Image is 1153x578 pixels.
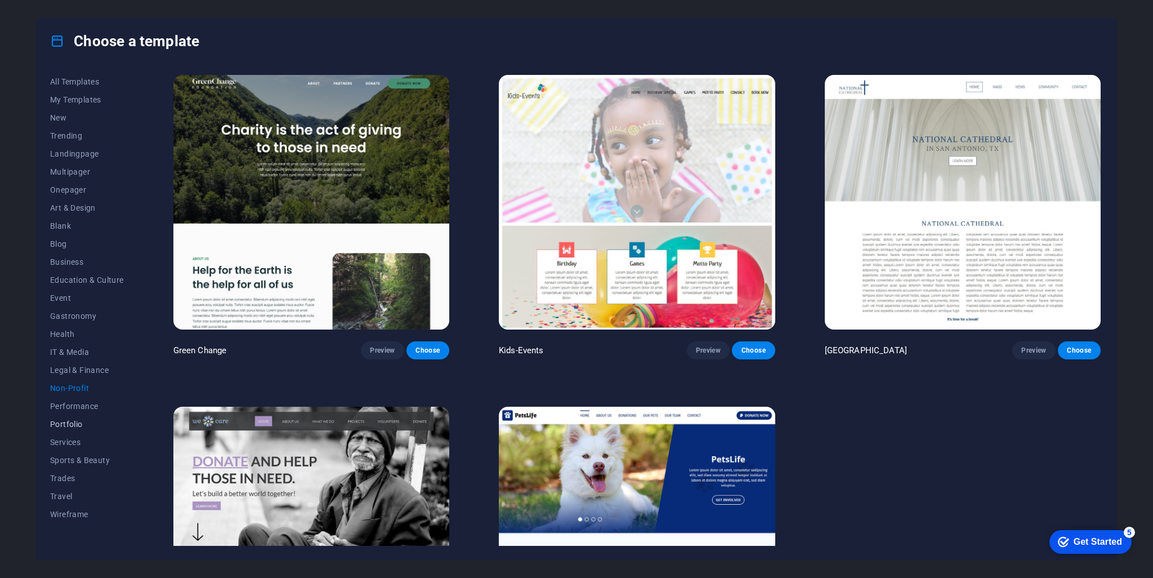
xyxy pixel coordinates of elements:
span: Services [50,438,124,447]
p: Green Change [173,345,227,356]
button: Performance [50,397,124,415]
p: Kids-Events [499,345,544,356]
span: Non-Profit [50,384,124,393]
button: Health [50,325,124,343]
div: 5 [83,2,95,14]
span: IT & Media [50,348,124,357]
button: Trending [50,127,124,145]
button: Wireframe [50,505,124,523]
button: Blank [50,217,124,235]
span: Gastronomy [50,312,124,321]
button: Non-Profit [50,379,124,397]
span: Choose [415,346,440,355]
span: Blog [50,239,124,248]
span: Preview [370,346,395,355]
span: Trending [50,131,124,140]
button: Portfolio [50,415,124,433]
span: Preview [696,346,721,355]
span: Travel [50,492,124,501]
span: Event [50,294,124,303]
button: Gastronomy [50,307,124,325]
button: IT & Media [50,343,124,361]
span: Health [50,330,124,339]
button: Sports & Beauty [50,451,124,469]
button: Choose [732,341,775,359]
span: All Templates [50,77,124,86]
img: National Cathedral [825,75,1101,330]
button: Choose [1058,341,1101,359]
button: Education & Culture [50,271,124,289]
button: Services [50,433,124,451]
button: Art & Design [50,199,124,217]
button: Event [50,289,124,307]
img: Green Change [173,75,449,330]
span: Preview [1021,346,1046,355]
span: New [50,113,124,122]
button: Choose [406,341,449,359]
button: Business [50,253,124,271]
span: Sports & Beauty [50,456,124,465]
span: Legal & Finance [50,366,124,375]
span: Education & Culture [50,275,124,284]
button: Preview [361,341,404,359]
div: Get Started 5 items remaining, 0% complete [9,6,91,29]
span: Multipager [50,167,124,176]
span: Choose [741,346,766,355]
p: [GEOGRAPHIC_DATA] [825,345,907,356]
button: My Templates [50,91,124,109]
button: Legal & Finance [50,361,124,379]
div: Get Started [33,12,82,23]
button: Preview [1012,341,1055,359]
span: Blank [50,221,124,230]
span: Portfolio [50,420,124,429]
span: Landingpage [50,149,124,158]
button: Blog [50,235,124,253]
span: Wireframe [50,510,124,519]
span: My Templates [50,95,124,104]
button: Landingpage [50,145,124,163]
span: Choose [1067,346,1092,355]
button: Multipager [50,163,124,181]
button: Preview [687,341,730,359]
img: Kids-Events [499,75,775,330]
h4: Choose a template [50,32,199,50]
span: Business [50,257,124,266]
button: Travel [50,487,124,505]
button: Onepager [50,181,124,199]
button: Trades [50,469,124,487]
span: Onepager [50,185,124,194]
span: Trades [50,474,124,483]
span: Performance [50,402,124,411]
span: Art & Design [50,203,124,212]
button: New [50,109,124,127]
button: All Templates [50,73,124,91]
